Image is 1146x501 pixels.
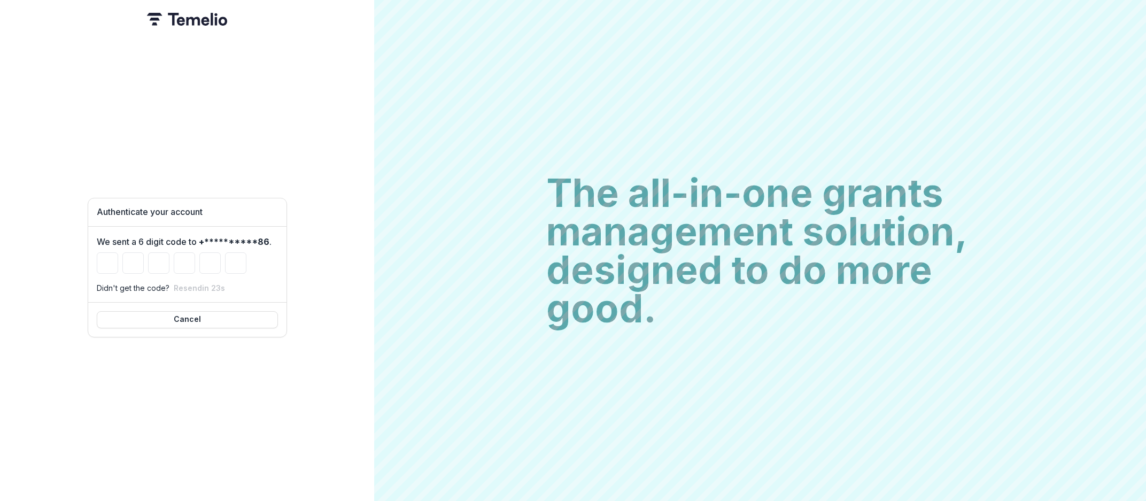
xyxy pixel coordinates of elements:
[225,252,246,274] input: Please enter your pin code
[147,13,227,26] img: Temelio
[199,252,221,274] input: Please enter your pin code
[174,283,225,292] button: Resendin 23s
[148,252,169,274] input: Please enter your pin code
[122,252,144,274] input: Please enter your pin code
[174,252,195,274] input: Please enter your pin code
[97,282,169,294] p: Didn't get the code?
[97,235,272,248] label: We sent a 6 digit code to .
[97,252,118,274] input: Please enter your pin code
[97,311,278,328] button: Cancel
[97,207,278,217] h1: Authenticate your account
